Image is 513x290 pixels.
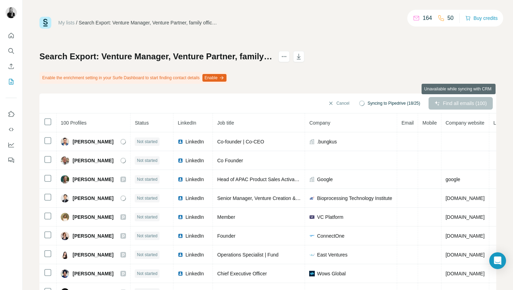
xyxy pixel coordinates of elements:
span: Mobile [422,120,437,126]
li: / [76,19,77,26]
img: Avatar [61,156,69,165]
img: LinkedIn logo [178,233,183,239]
img: Surfe Logo [39,17,51,29]
img: Avatar [6,7,17,18]
img: LinkedIn logo [178,195,183,201]
img: LinkedIn logo [178,139,183,144]
img: LinkedIn logo [178,271,183,276]
h1: Search Export: Venture Manager, Venture Partner, family office, Limited Partner, Single family of... [39,51,272,62]
span: [PERSON_NAME] [73,270,113,277]
span: .bungkus [317,138,337,145]
span: Landline [493,120,512,126]
span: Senior Manager, Venture Creation & Growth [217,195,313,201]
span: [PERSON_NAME] [73,157,113,164]
button: Enrich CSV [6,60,17,73]
img: company-logo [309,195,315,201]
span: Status [135,120,149,126]
span: LinkedIn [185,176,204,183]
span: LinkedIn [185,157,204,164]
span: [DOMAIN_NAME] [446,233,485,239]
a: My lists [58,20,75,25]
span: [DOMAIN_NAME] [446,271,485,276]
button: Enable [202,74,226,82]
img: LinkedIn logo [178,214,183,220]
span: Head of APAC Product Sales Activation - Lead Gen [217,177,328,182]
span: LinkedIn [185,214,204,221]
span: Not started [137,139,157,145]
span: East Ventures [317,251,347,258]
span: [DOMAIN_NAME] [446,195,485,201]
span: Syncing to Pipedrive (18/25) [367,100,420,106]
img: Avatar [61,194,69,202]
span: [PERSON_NAME] [73,176,113,183]
span: Chief Executive Officer [217,271,267,276]
p: 164 [423,14,432,22]
img: LinkedIn logo [178,252,183,258]
button: Feedback [6,154,17,166]
span: Google [317,176,333,183]
span: [PERSON_NAME] [73,138,113,145]
span: Not started [137,270,157,277]
img: Avatar [61,137,69,146]
span: Not started [137,176,157,183]
span: Not started [137,214,157,220]
span: Bioprocessing Technology Institute [317,195,392,202]
img: LinkedIn logo [178,158,183,163]
span: [PERSON_NAME] [73,214,113,221]
span: Wows Global [317,270,345,277]
span: ConnectOne [317,232,344,239]
span: Member [217,214,235,220]
span: [PERSON_NAME] [73,195,113,202]
img: Avatar [61,269,69,278]
div: Search Export: Venture Manager, Venture Partner, family office, Limited Partner, Single family of... [79,19,218,26]
img: Avatar [61,251,69,259]
span: Company [309,120,330,126]
span: Company website [446,120,484,126]
span: Not started [137,252,157,258]
span: Operations Specialist | Fund [217,252,278,258]
button: Use Surfe API [6,123,17,136]
span: Co Founder [217,158,243,163]
button: Dashboard [6,139,17,151]
span: [DOMAIN_NAME] [446,214,485,220]
span: VC Platform [317,214,343,221]
img: Avatar [61,213,69,221]
button: Cancel [323,97,354,110]
span: Founder [217,233,235,239]
button: actions [278,51,290,62]
img: company-logo [309,271,315,276]
div: Enable the enrichment setting in your Surfe Dashboard to start finding contact details [39,72,228,84]
span: google [446,177,460,182]
button: Quick start [6,29,17,42]
span: LinkedIn [185,195,204,202]
button: My lists [6,75,17,88]
span: Co-founder | Co-CEO [217,139,264,144]
span: [PERSON_NAME] [73,251,113,258]
button: Use Surfe on LinkedIn [6,108,17,120]
span: Not started [137,157,157,164]
img: company-logo [309,233,315,239]
button: Buy credits [465,13,498,23]
div: Open Intercom Messenger [489,252,506,269]
img: Avatar [61,232,69,240]
img: LinkedIn logo [178,177,183,182]
p: 50 [447,14,454,22]
span: Not started [137,233,157,239]
span: 100 Profiles [61,120,87,126]
img: Avatar [61,175,69,184]
span: Job title [217,120,234,126]
span: LinkedIn [185,232,204,239]
span: LinkedIn [185,251,204,258]
span: Email [401,120,414,126]
span: [DOMAIN_NAME] [446,252,485,258]
span: [PERSON_NAME] [73,232,113,239]
img: company-logo [309,214,315,220]
button: Search [6,45,17,57]
span: LinkedIn [178,120,196,126]
span: LinkedIn [185,270,204,277]
img: company-logo [309,252,315,258]
span: LinkedIn [185,138,204,145]
span: Not started [137,195,157,201]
